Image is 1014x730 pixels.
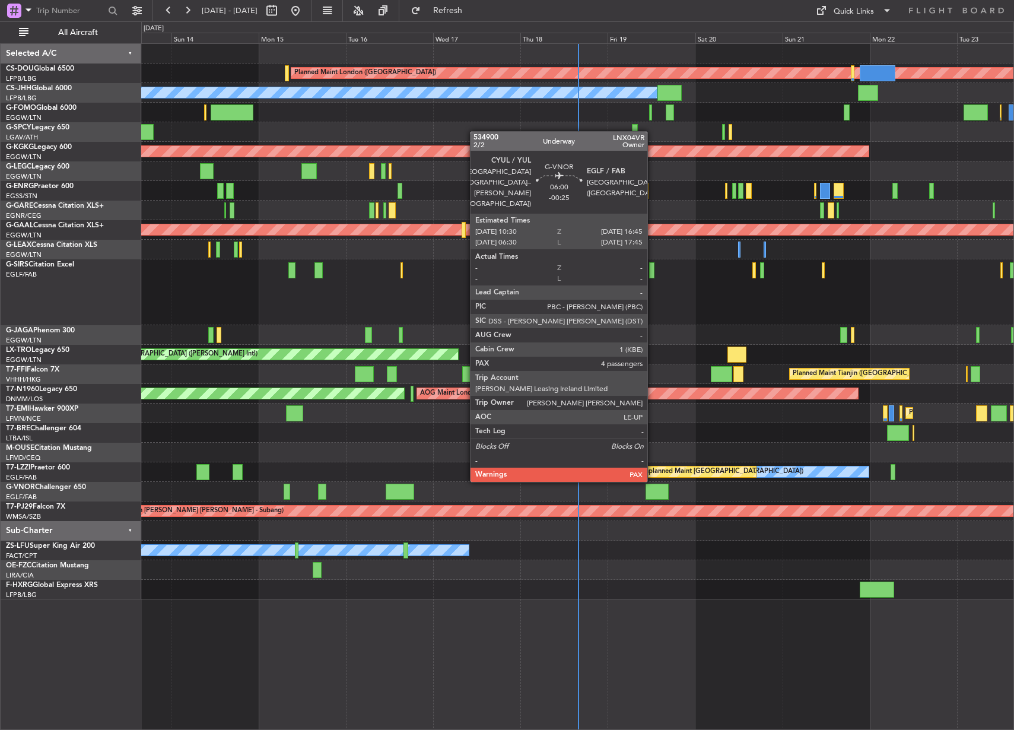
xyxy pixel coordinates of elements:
div: Wed 17 [433,33,520,43]
a: T7-EMIHawker 900XP [6,405,78,412]
span: [DATE] - [DATE] [202,5,258,16]
a: G-KGKGLegacy 600 [6,144,72,151]
a: LFMN/NCE [6,414,41,423]
div: Sat 20 [695,33,783,43]
span: G-ENRG [6,183,34,190]
a: G-VNORChallenger 650 [6,484,86,491]
span: CS-JHH [6,85,31,92]
a: EGLF/FAB [6,270,37,279]
a: EGGW/LTN [6,113,42,122]
span: G-KGKG [6,144,34,151]
span: G-GAAL [6,222,33,229]
a: LTBA/ISL [6,434,33,443]
button: Refresh [405,1,476,20]
a: EGGW/LTN [6,356,42,364]
div: Unplanned Maint [GEOGRAPHIC_DATA] ([GEOGRAPHIC_DATA]) [640,463,835,481]
span: T7-LZZI [6,464,30,471]
a: G-SPCYLegacy 650 [6,124,69,131]
div: Planned Maint Tianjin ([GEOGRAPHIC_DATA]) [793,365,931,383]
span: G-GARE [6,202,33,210]
div: Fri 19 [608,33,695,43]
button: All Aircraft [13,23,129,42]
a: G-LEGCLegacy 600 [6,163,69,170]
div: Tue 16 [346,33,433,43]
div: Sun 14 [171,33,259,43]
a: CS-JHHGlobal 6000 [6,85,72,92]
a: ZS-LFUSuper King Air 200 [6,542,95,550]
span: F-HXRG [6,582,33,589]
a: WMSA/SZB [6,512,41,521]
span: G-VNOR [6,484,35,491]
a: CS-DOUGlobal 6500 [6,65,74,72]
span: ZS-LFU [6,542,30,550]
a: G-GAALCessna Citation XLS+ [6,222,104,229]
a: LFPB/LBG [6,74,37,83]
a: G-FOMOGlobal 6000 [6,104,77,112]
a: EGGW/LTN [6,336,42,345]
a: T7-PJ29Falcon 7X [6,503,65,510]
span: G-SPCY [6,124,31,131]
a: EGSS/STN [6,192,37,201]
span: T7-FFI [6,366,27,373]
div: AOG Maint London ([GEOGRAPHIC_DATA]) [420,385,553,402]
a: F-HXRGGlobal Express XRS [6,582,98,589]
div: Unplanned Maint [GEOGRAPHIC_DATA] ([PERSON_NAME] Intl) [65,345,258,363]
a: EGGW/LTN [6,231,42,240]
div: Quick Links [834,6,874,18]
a: EGLF/FAB [6,473,37,482]
a: G-GARECessna Citation XLS+ [6,202,104,210]
a: VHHH/HKG [6,375,41,384]
input: Trip Number [36,2,104,20]
span: T7-EMI [6,405,29,412]
span: All Aircraft [31,28,125,37]
a: LIRA/CIA [6,571,34,580]
a: LFPB/LBG [6,94,37,103]
a: EGGW/LTN [6,250,42,259]
span: G-LEAX [6,242,31,249]
div: Planned Maint [GEOGRAPHIC_DATA] (Sultan [PERSON_NAME] [PERSON_NAME] - Subang) [7,502,284,520]
a: LFMD/CEQ [6,453,40,462]
span: Refresh [423,7,473,15]
span: G-JAGA [6,327,33,334]
a: LFPB/LBG [6,591,37,599]
a: G-ENRGPraetor 600 [6,183,74,190]
span: M-OUSE [6,445,34,452]
a: G-LEAXCessna Citation XLS [6,242,97,249]
a: EGLF/FAB [6,493,37,502]
div: A/C Unavailable [GEOGRAPHIC_DATA] ([GEOGRAPHIC_DATA]) [611,463,803,481]
div: Mon 22 [870,33,957,43]
a: EGGW/LTN [6,172,42,181]
div: Mon 15 [259,33,346,43]
a: T7-FFIFalcon 7X [6,366,59,373]
span: G-FOMO [6,104,36,112]
a: FACT/CPT [6,551,37,560]
a: OE-FZCCitation Mustang [6,562,89,569]
span: T7-PJ29 [6,503,33,510]
a: DNMM/LOS [6,395,43,404]
a: EGNR/CEG [6,211,42,220]
div: Thu 18 [520,33,608,43]
a: EGGW/LTN [6,153,42,161]
span: OE-FZC [6,562,31,569]
span: G-LEGC [6,163,31,170]
div: Sun 21 [783,33,870,43]
a: T7-BREChallenger 604 [6,425,81,432]
a: M-OUSECitation Mustang [6,445,92,452]
div: [DATE] [144,24,164,34]
a: LX-TROLegacy 650 [6,347,69,354]
button: Quick Links [810,1,898,20]
a: G-JAGAPhenom 300 [6,327,75,334]
a: T7-LZZIPraetor 600 [6,464,70,471]
span: CS-DOU [6,65,34,72]
span: T7-N1960 [6,386,39,393]
a: T7-N1960Legacy 650 [6,386,77,393]
a: G-SIRSCitation Excel [6,261,74,268]
div: Planned Maint London ([GEOGRAPHIC_DATA]) [294,64,436,82]
span: G-SIRS [6,261,28,268]
a: LGAV/ATH [6,133,38,142]
span: T7-BRE [6,425,30,432]
span: LX-TRO [6,347,31,354]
